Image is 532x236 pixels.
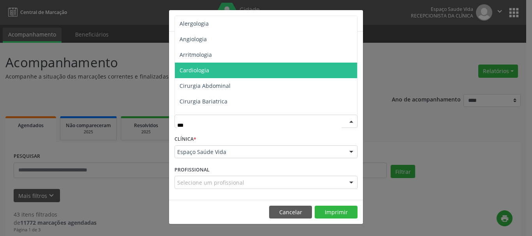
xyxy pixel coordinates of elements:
[180,20,209,27] span: Alergologia
[180,35,207,43] span: Angiologia
[347,10,363,29] button: Close
[177,178,244,187] span: Selecione um profissional
[180,98,227,105] span: Cirurgia Bariatrica
[269,206,312,219] button: Cancelar
[315,206,358,219] button: Imprimir
[174,16,264,26] h5: Relatório de agendamentos
[174,164,210,176] label: PROFISSIONAL
[180,66,209,74] span: Cardiologia
[174,133,196,145] label: CLÍNICA
[180,51,212,58] span: Arritmologia
[180,113,248,121] span: Cirurgia Cabeça e Pescoço
[177,148,342,156] span: Espaço Saúde Vida
[180,82,231,89] span: Cirurgia Abdominal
